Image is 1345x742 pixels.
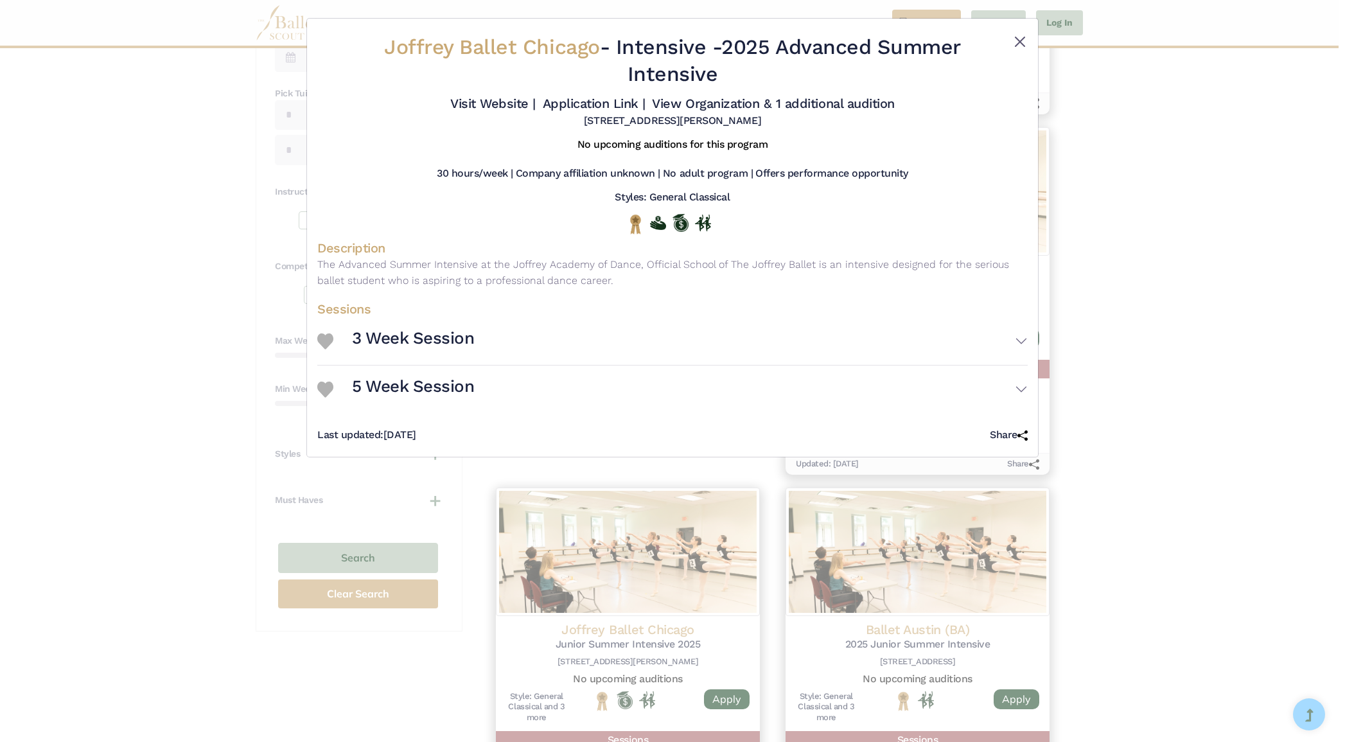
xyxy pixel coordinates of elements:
[352,376,474,398] h3: 5 Week Session
[628,214,644,234] img: National
[516,167,660,181] h5: Company affiliation unknown |
[376,34,969,87] h2: - 2025 Advanced Summer Intensive
[755,167,908,181] h5: Offers performance opportunity
[352,322,1028,360] button: 3 Week Session
[317,428,383,441] span: Last updated:
[615,191,730,204] h5: Styles: General Classical
[584,114,761,128] h5: [STREET_ADDRESS][PERSON_NAME]
[663,167,753,181] h5: No adult program |
[543,96,646,111] a: Application Link |
[616,35,722,59] span: Intensive -
[317,428,416,442] h5: [DATE]
[990,428,1028,442] h5: Share
[317,240,1028,256] h4: Description
[652,96,894,111] a: View Organization & 1 additional audition
[450,96,536,111] a: Visit Website |
[672,214,689,232] img: Offers Scholarship
[352,371,1028,408] button: 5 Week Session
[695,215,711,231] img: In Person
[317,382,333,398] img: Heart
[437,167,513,181] h5: 30 hours/week |
[384,35,599,59] span: Joffrey Ballet Chicago
[650,216,666,230] img: Offers Financial Aid
[317,301,1028,317] h4: Sessions
[577,138,768,152] h5: No upcoming auditions for this program
[1012,34,1028,49] button: Close
[352,328,474,349] h3: 3 Week Session
[317,256,1028,289] p: The Advanced Summer Intensive at the Joffrey Academy of Dance, Official School of The Joffrey Bal...
[317,333,333,349] img: Heart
